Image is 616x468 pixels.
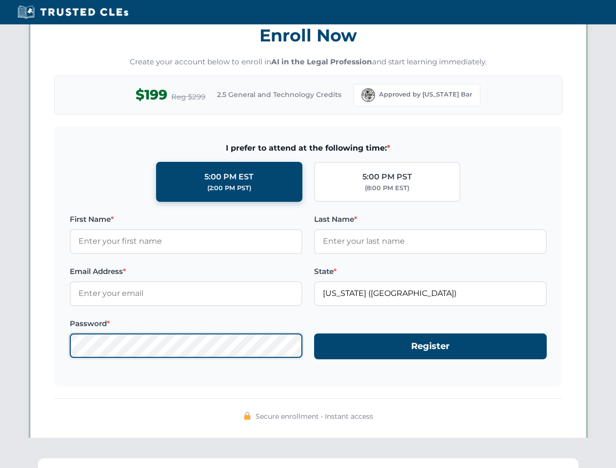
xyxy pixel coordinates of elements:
[70,318,302,330] label: Password
[70,214,302,225] label: First Name
[314,229,547,253] input: Enter your last name
[136,84,167,106] span: $199
[361,88,375,102] img: Florida Bar
[314,333,547,359] button: Register
[362,171,412,183] div: 5:00 PM PST
[70,266,302,277] label: Email Address
[204,171,254,183] div: 5:00 PM EST
[15,5,131,19] img: Trusted CLEs
[217,89,341,100] span: 2.5 General and Technology Credits
[70,229,302,253] input: Enter your first name
[271,57,372,66] strong: AI in the Legal Profession
[54,20,562,51] h3: Enroll Now
[207,183,251,193] div: (2:00 PM PST)
[314,281,547,306] input: Florida (FL)
[256,411,373,422] span: Secure enrollment • Instant access
[365,183,409,193] div: (8:00 PM EST)
[243,412,251,420] img: 🔒
[171,91,205,103] span: Reg $299
[70,281,302,306] input: Enter your email
[70,142,547,155] span: I prefer to attend at the following time:
[314,214,547,225] label: Last Name
[379,90,472,99] span: Approved by [US_STATE] Bar
[314,266,547,277] label: State
[54,57,562,68] p: Create your account below to enroll in and start learning immediately.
